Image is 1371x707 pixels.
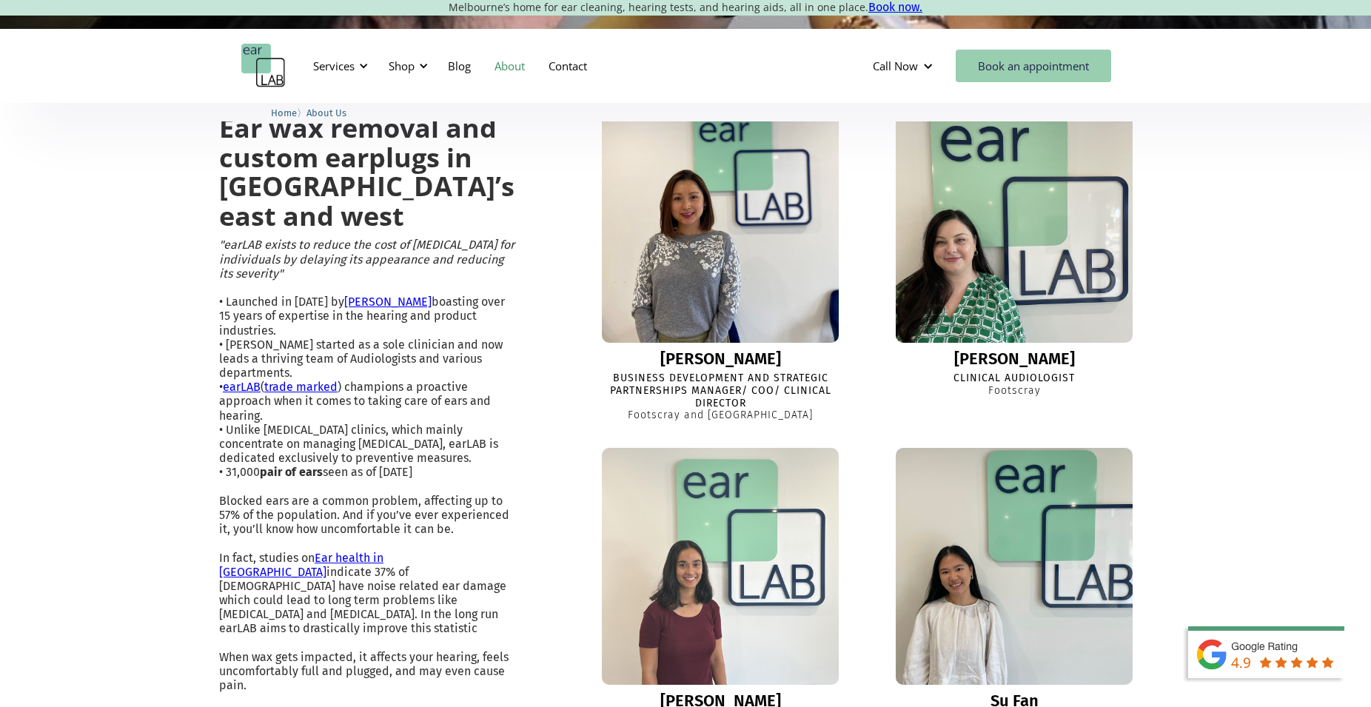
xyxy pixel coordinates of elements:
[602,106,839,343] img: Lisa
[219,113,514,230] h2: Ear wax removal and custom earplugs in [GEOGRAPHIC_DATA]’s east and west
[602,448,839,685] img: Ella
[537,44,599,87] a: Contact
[896,448,1133,685] img: Su Fan
[313,58,355,73] div: Services
[628,409,813,422] div: Footscray and [GEOGRAPHIC_DATA]
[219,238,514,280] em: "earLAB exists to reduce the cost of [MEDICAL_DATA] for individuals by delaying its appearance an...
[241,44,286,88] a: home
[876,106,1152,398] a: Eleanor[PERSON_NAME]Clinical AudiologistFootscray
[583,372,859,409] div: Business Development and Strategic Partnerships Manager/ COO/ Clinical Director
[861,44,948,88] div: Call Now
[344,295,432,309] a: [PERSON_NAME]
[380,44,432,88] div: Shop
[956,50,1111,82] a: Book an appointment
[660,350,781,368] div: [PERSON_NAME]
[306,105,346,119] a: About Us
[306,107,346,118] span: About Us
[223,380,261,394] a: earLAB
[304,44,372,88] div: Services
[389,58,415,73] div: Shop
[483,44,537,87] a: About
[219,551,383,579] a: Ear health in [GEOGRAPHIC_DATA]
[271,105,297,119] a: Home
[436,44,483,87] a: Blog
[271,105,306,121] li: 〉
[260,465,323,479] strong: pair of ears
[988,385,1041,398] div: Footscray
[873,58,918,73] div: Call Now
[954,350,1075,368] div: [PERSON_NAME]
[953,372,1075,385] div: Clinical Audiologist
[271,107,297,118] span: Home
[583,106,859,422] a: Lisa[PERSON_NAME]Business Development and Strategic Partnerships Manager/ COO/ Clinical DirectorF...
[896,106,1133,343] img: Eleanor
[264,380,338,394] a: trade marked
